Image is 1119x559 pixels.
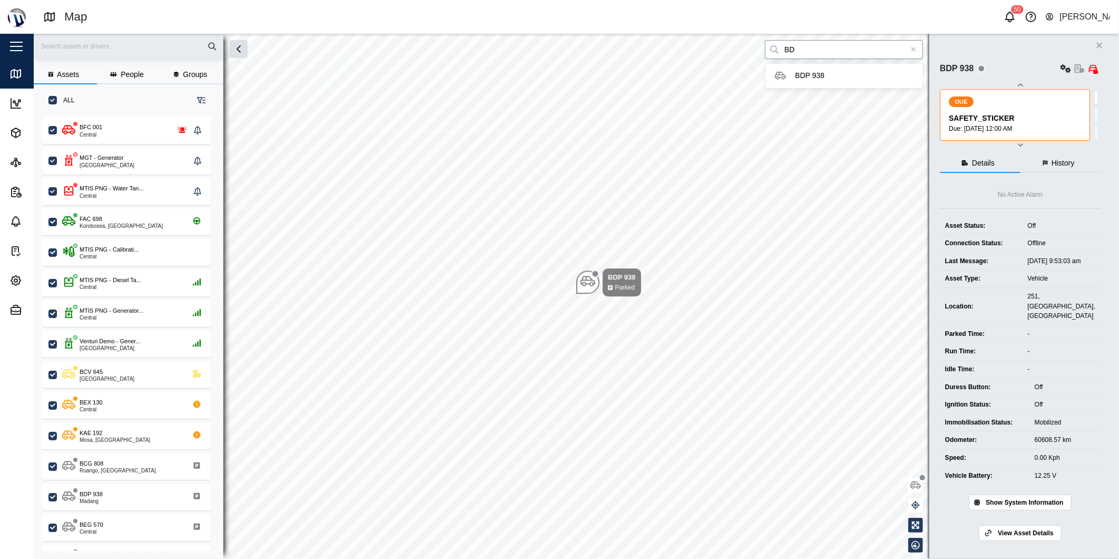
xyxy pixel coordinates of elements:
[945,302,1017,312] div: Location:
[80,407,102,412] div: Central
[80,132,102,138] div: Central
[27,98,72,109] div: Dashboard
[27,275,63,286] div: Settings
[1028,238,1095,248] div: Offline
[80,184,144,193] div: MTIS PNG - Water Tan...
[945,329,1017,339] div: Parked Time:
[795,70,824,82] div: BDP 938
[945,256,1017,266] div: Last Message:
[998,526,1053,541] span: View Asset Details
[80,438,150,443] div: Mosa, [GEOGRAPHIC_DATA]
[80,194,144,199] div: Central
[1052,159,1075,167] span: History
[80,429,102,438] div: KAE 192
[979,525,1062,541] a: View Asset Details
[986,495,1063,510] span: Show System Information
[955,97,968,107] span: DUE
[42,113,223,551] div: grid
[945,453,1024,463] div: Speed:
[615,283,635,293] div: Parked
[945,382,1024,392] div: Duress Button:
[64,8,87,26] div: Map
[80,521,103,529] div: BEG 570
[1059,11,1110,24] div: [PERSON_NAME]
[945,400,1024,410] div: Ignition Status:
[27,127,58,139] div: Assets
[183,71,207,78] span: Groups
[1035,400,1095,410] div: Off
[608,272,636,283] div: BDP 938
[945,274,1017,284] div: Asset Type:
[80,276,141,285] div: MTIS PNG - Diesel Ta...
[969,495,1072,510] button: Show System Information
[945,221,1017,231] div: Asset Status:
[80,245,139,254] div: MTIS PNG - Calibrati...
[27,245,55,257] div: Tasks
[80,224,163,229] div: Korobosea, [GEOGRAPHIC_DATA]
[1035,418,1095,428] div: Mobilized
[80,490,103,499] div: BDP 938
[80,377,134,382] div: [GEOGRAPHIC_DATA]
[945,471,1024,481] div: Vehicle Battery:
[34,34,1119,559] canvas: Map
[1028,292,1095,321] div: 251, [GEOGRAPHIC_DATA], [GEOGRAPHIC_DATA]
[80,468,156,474] div: Ruango, [GEOGRAPHIC_DATA]
[80,499,103,504] div: Madang
[27,216,59,227] div: Alarms
[1028,329,1095,339] div: -
[940,62,974,75] div: BDP 938
[80,459,103,468] div: BCG 808
[945,418,1024,428] div: Immobilisation Status:
[1028,256,1095,266] div: [DATE] 9:53:03 am
[27,186,62,198] div: Reports
[80,337,141,346] div: Venturi Demo - Gener...
[1028,346,1095,356] div: -
[80,306,143,315] div: MTIS PNG - Generator...
[80,398,102,407] div: BEX 130
[80,315,143,321] div: Central
[1028,274,1095,284] div: Vehicle
[80,254,139,259] div: Central
[80,215,102,224] div: FAC 698
[1035,453,1095,463] div: 0.00 Kph
[945,435,1024,445] div: Odometer:
[5,5,28,28] img: Main Logo
[1028,221,1095,231] div: Off
[57,71,79,78] span: Assets
[27,68,50,80] div: Map
[1045,9,1111,24] button: [PERSON_NAME]
[945,364,1017,374] div: Idle Time:
[949,124,1083,134] div: Due: [DATE] 12:00 AM
[972,159,995,167] span: Details
[945,346,1017,356] div: Run Time:
[1035,382,1095,392] div: Off
[1035,471,1095,481] div: 12.25 V
[998,190,1043,200] div: No Active Alarm
[40,38,217,54] input: Search assets or drivers
[80,346,141,351] div: [GEOGRAPHIC_DATA]
[1011,5,1023,14] div: 50
[80,368,103,377] div: BCV 645
[80,285,141,290] div: Central
[80,153,124,162] div: MGT - Generator
[57,96,74,104] label: ALL
[121,71,144,78] span: People
[80,123,102,132] div: BFC 001
[576,268,641,296] div: Map marker
[1035,435,1095,445] div: 60608.57 km
[80,163,134,168] div: [GEOGRAPHIC_DATA]
[1028,364,1095,374] div: -
[27,304,57,316] div: Admin
[765,40,923,59] input: Search by People, Asset, Geozone or Place
[949,113,1083,124] div: SAFETY_STICKER
[80,529,103,535] div: Central
[27,157,52,168] div: Sites
[945,238,1017,248] div: Connection Status:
